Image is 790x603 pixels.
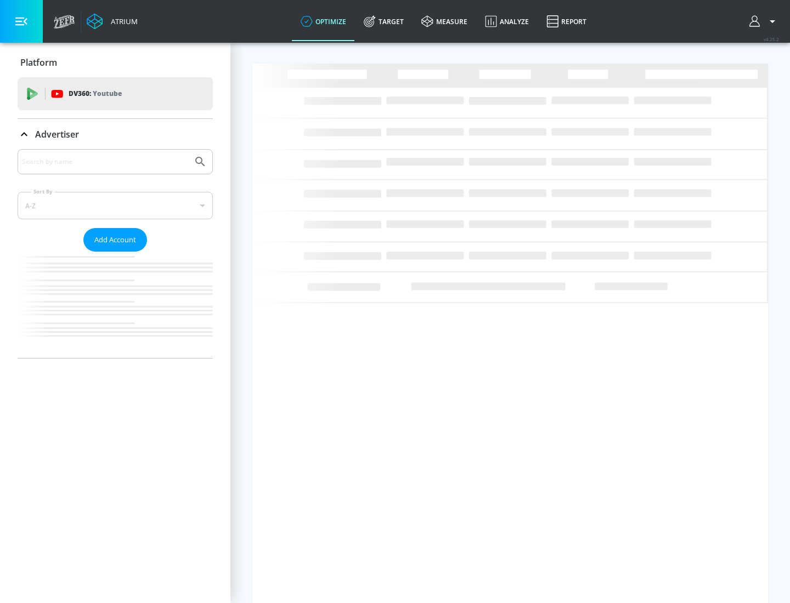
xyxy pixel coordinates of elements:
button: Add Account [83,228,147,252]
a: Report [538,2,595,41]
div: Advertiser [18,119,213,150]
div: A-Z [18,192,213,219]
div: Atrium [106,16,138,26]
a: measure [413,2,476,41]
p: Youtube [93,88,122,99]
p: DV360: [69,88,122,100]
span: Add Account [94,234,136,246]
p: Advertiser [35,128,79,140]
a: Target [355,2,413,41]
a: Analyze [476,2,538,41]
label: Sort By [31,188,55,195]
div: DV360: Youtube [18,77,213,110]
div: Advertiser [18,149,213,358]
div: Platform [18,47,213,78]
input: Search by name [22,155,188,169]
span: v 4.25.2 [764,36,779,42]
a: Atrium [87,13,138,30]
p: Platform [20,56,57,69]
nav: list of Advertiser [18,252,213,358]
a: optimize [292,2,355,41]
